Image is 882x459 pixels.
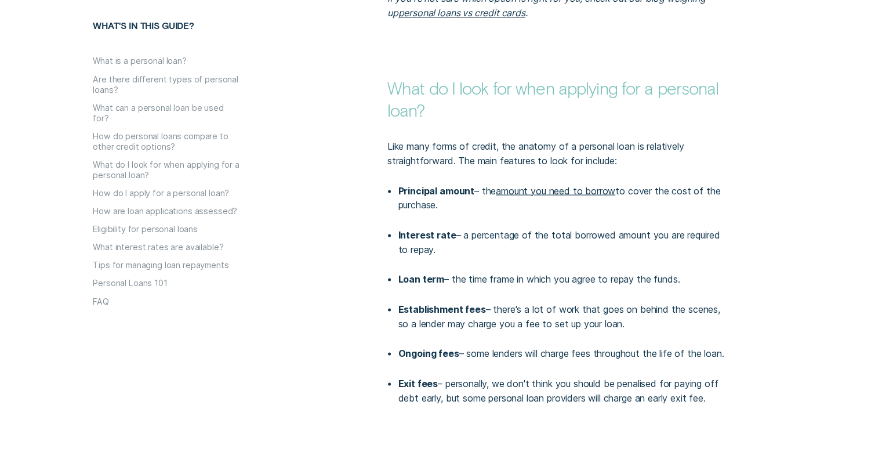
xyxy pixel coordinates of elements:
[93,103,241,124] button: What can a personal loan be used for?
[398,272,730,286] p: – the time frame in which you agree to repay the funds.
[93,21,318,56] h5: What's in this guide?
[398,347,459,359] strong: Ongoing fees
[93,56,187,67] button: What is a personal loan?
[93,74,241,95] button: Are there different types of personal loans?
[398,7,525,19] a: personal loans vs credit cards
[398,185,474,196] strong: Principal amount
[398,377,438,389] strong: Exit fees
[525,7,528,19] em: .
[387,139,730,168] p: Like many forms of credit, the anatomy of a personal loan is relatively straightforward. The main...
[496,185,615,196] a: amount you need to borrow
[93,187,229,198] button: How do I apply for a personal loan?
[398,346,730,360] p: – some lenders will charge fees throughout the life of the loan.
[93,278,167,288] button: Personal Loans 101
[387,77,719,119] strong: What do I look for when applying for a personal loan?
[398,376,730,405] p: – personally, we don't think you should be penalised for paying off debt early, but some personal...
[398,273,444,284] strong: Loan term
[398,227,730,256] p: – a percentage of the total borrowed amount you are required to repay.
[93,206,237,216] button: How are loan applications assessed?
[398,302,730,331] p: – there's a lot of work that goes on behind the scenes, so a lender may charge you a fee to set u...
[398,229,456,240] strong: Interest rate
[93,242,223,252] button: What interest rates are available?
[398,183,730,212] p: – the to cover the cost of the purchase.
[93,296,109,306] button: FAQ
[93,160,241,180] button: What do I look for when applying for a personal loan?
[93,224,198,234] button: Eligibility for personal loans
[93,131,241,152] button: How do personal loans compare to other credit options?
[93,260,228,270] button: Tips for managing loan repayments
[398,303,485,315] strong: Establishment fees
